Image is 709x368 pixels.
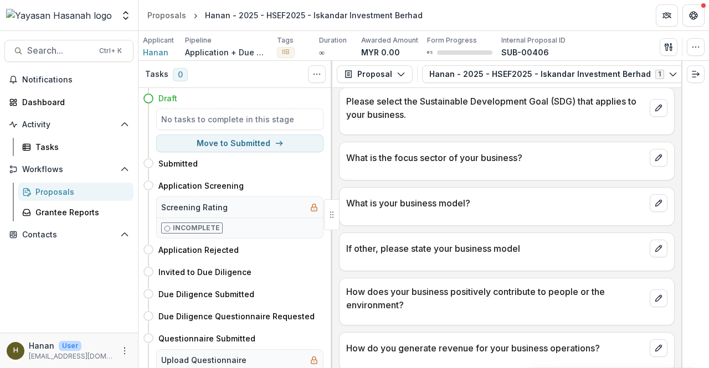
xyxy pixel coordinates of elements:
[277,35,294,45] p: Tags
[161,201,228,213] h5: Screening Rating
[205,9,423,21] div: Hanan - 2025 - HSEF2025 - Iskandar Investment Berhad
[22,230,116,240] span: Contacts
[501,46,549,58] p: SUB-00406
[650,149,667,167] button: edit
[156,134,323,152] button: Move to Submitted
[27,45,93,56] span: Search...
[13,347,18,354] div: Hanan
[35,186,125,198] div: Proposals
[158,180,244,191] h4: Application Screening
[6,9,112,22] img: Yayasan Hasanah logo
[173,223,220,233] p: Incomplete
[158,310,315,322] h4: Due Diligence Questionnaire Requested
[18,203,133,221] a: Grantee Reports
[4,160,133,178] button: Open Workflows
[501,35,566,45] p: Internal Proposal ID
[4,40,133,62] button: Search...
[650,339,667,357] button: edit
[346,95,645,121] p: Please select the Sustainable Development Goal (SDG) that applies to your business.
[282,48,290,56] span: IIB
[308,65,326,83] button: Toggle View Cancelled Tasks
[143,46,168,58] a: Hanan
[145,70,168,79] h3: Tasks
[422,65,685,83] button: Hanan - 2025 - HSEF2025 - Iskandar Investment Berhad1
[185,35,212,45] p: Pipeline
[143,7,191,23] a: Proposals
[361,35,418,45] p: Awarded Amount
[161,113,318,125] h5: No tasks to complete in this stage
[427,35,477,45] p: Form Progress
[682,4,705,27] button: Get Help
[118,4,133,27] button: Open entity switcher
[687,65,705,83] button: Expand right
[35,141,125,153] div: Tasks
[656,4,678,27] button: Partners
[143,7,427,23] nav: breadcrumb
[18,183,133,201] a: Proposals
[29,340,54,351] p: Hanan
[22,165,116,174] span: Workflows
[158,244,239,256] h4: Application Rejected
[4,226,133,243] button: Open Contacts
[319,46,325,58] p: ∞
[18,138,133,156] a: Tasks
[118,344,131,357] button: More
[346,196,645,210] p: What is your business model?
[4,116,133,133] button: Open Activity
[158,92,177,104] h4: Draft
[158,333,255,344] h4: Questionnaire Submitted
[346,151,645,164] p: What is the focus sector of your business?
[427,49,433,56] p: 0 %
[346,341,645,355] p: How do you generate revenue for your business operations?
[319,35,347,45] p: Duration
[346,242,645,255] p: If other, please state your business model
[143,35,174,45] p: Applicant
[650,289,667,307] button: edit
[97,45,124,57] div: Ctrl + K
[147,9,186,21] div: Proposals
[22,75,129,85] span: Notifications
[650,99,667,117] button: edit
[158,158,198,169] h4: Submitted
[361,46,400,58] p: MYR 0.00
[650,194,667,212] button: edit
[346,285,645,312] p: How does your business positively contribute to people or the environment?
[158,266,251,278] h4: Invited to Due Diligence
[161,354,246,366] h5: Upload Questionnaire
[650,240,667,257] button: edit
[185,46,268,58] p: Application + Due Diligence + Pitching Process
[158,288,254,300] h4: Due Diligence Submitted
[173,68,188,81] span: 0
[4,71,133,89] button: Notifications
[337,65,413,83] button: Proposal
[22,120,116,129] span: Activity
[4,93,133,111] a: Dashboard
[22,96,125,108] div: Dashboard
[29,351,114,361] p: [EMAIL_ADDRESS][DOMAIN_NAME]
[35,206,125,218] div: Grantee Reports
[59,341,81,351] p: User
